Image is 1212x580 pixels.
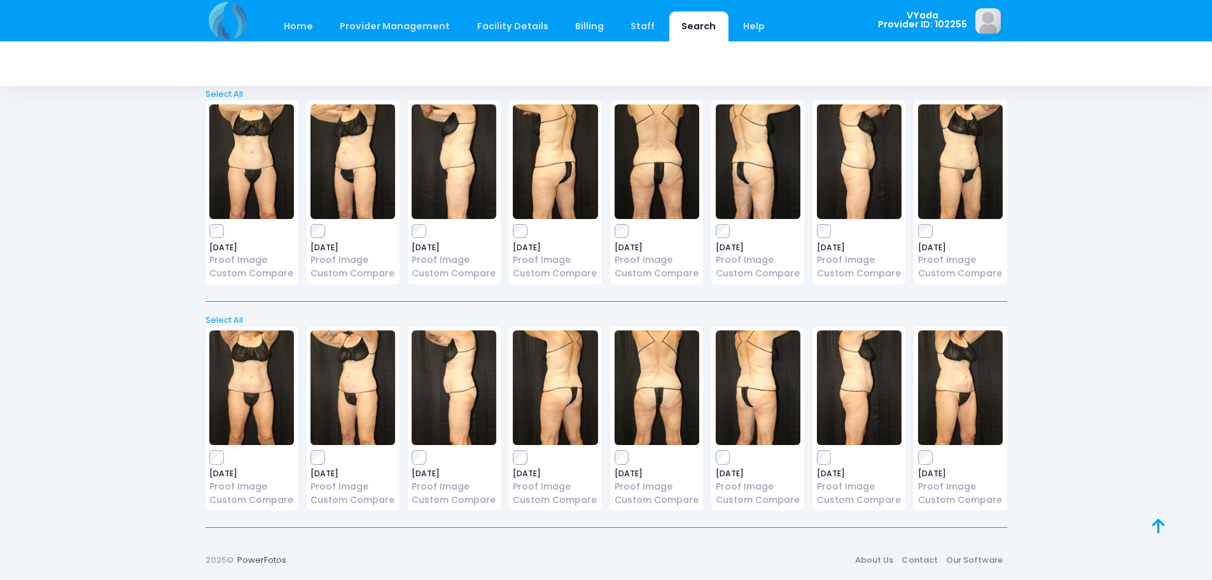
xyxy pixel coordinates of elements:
span: [DATE] [716,470,800,477]
img: image [513,330,597,445]
img: image [412,104,496,219]
img: image [975,8,1001,34]
a: Search [669,11,728,41]
img: image [615,330,699,445]
a: Custom Compare [412,493,496,507]
a: Custom Compare [310,493,395,507]
span: [DATE] [209,244,294,251]
span: [DATE] [310,470,395,477]
a: Custom Compare [817,493,902,507]
span: [DATE] [209,470,294,477]
span: [DATE] [310,244,395,251]
span: 2025© [205,554,233,566]
img: image [918,330,1003,445]
span: [DATE] [412,470,496,477]
a: Proof Image [209,480,294,493]
a: Proof Image [209,253,294,267]
img: image [918,104,1003,219]
a: Select All [201,88,1011,101]
img: image [310,104,395,219]
a: Proof Image [817,480,902,493]
a: Proof Image [310,480,395,493]
span: [DATE] [817,470,902,477]
img: image [209,104,294,219]
a: Custom Compare [716,493,800,507]
a: Custom Compare [412,267,496,280]
span: [DATE] [716,244,800,251]
a: Proof Image [716,480,800,493]
span: [DATE] [412,244,496,251]
a: Proof Image [615,253,699,267]
a: Help [730,11,777,41]
a: Proof Image [817,253,902,267]
img: image [310,330,395,445]
a: Contact [898,549,942,572]
a: About Us [851,549,898,572]
a: Staff [618,11,667,41]
a: Custom Compare [615,267,699,280]
a: Proof Image [513,253,597,267]
a: Billing [562,11,616,41]
a: Our Software [942,549,1007,572]
a: Home [272,11,326,41]
a: Custom Compare [513,493,597,507]
a: Proof Image [513,480,597,493]
img: image [412,330,496,445]
a: Custom Compare [918,493,1003,507]
span: [DATE] [513,470,597,477]
a: Custom Compare [209,267,294,280]
a: Select All [201,314,1011,327]
a: Custom Compare [615,493,699,507]
span: [DATE] [817,244,902,251]
a: Custom Compare [209,493,294,507]
a: Facility Details [464,11,561,41]
a: Proof Image [918,480,1003,493]
img: image [209,330,294,445]
span: [DATE] [615,244,699,251]
img: image [513,104,597,219]
a: Proof Image [918,253,1003,267]
span: [DATE] [918,470,1003,477]
a: Proof Image [310,253,395,267]
a: Proof Image [716,253,800,267]
span: [DATE] [615,470,699,477]
a: Proof Image [412,253,496,267]
span: VYada Provider ID: 102255 [878,11,967,29]
a: Provider Management [328,11,463,41]
a: Custom Compare [817,267,902,280]
a: Custom Compare [918,267,1003,280]
a: PowerFotos [237,554,286,566]
a: Custom Compare [513,267,597,280]
img: image [615,104,699,219]
span: [DATE] [513,244,597,251]
a: Custom Compare [716,267,800,280]
a: Custom Compare [310,267,395,280]
img: image [817,104,902,219]
a: Proof Image [615,480,699,493]
img: image [716,330,800,445]
span: [DATE] [918,244,1003,251]
a: Proof Image [412,480,496,493]
img: image [817,330,902,445]
img: image [716,104,800,219]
